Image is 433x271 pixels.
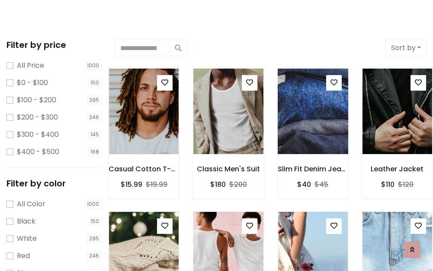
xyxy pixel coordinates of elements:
[85,61,102,70] span: 1000
[88,130,102,139] span: 145
[193,165,263,173] h6: Classic Men's Suit
[17,78,48,88] label: $0 - $100
[87,234,102,243] span: 295
[146,180,167,189] del: $19.99
[17,60,44,71] label: All Price
[381,180,395,189] h6: $110
[88,217,102,226] span: 150
[362,165,433,173] h6: Leather Jacket
[87,96,102,104] span: 295
[17,216,35,227] label: Black
[17,199,45,209] label: All Color
[297,180,311,189] h6: $40
[229,180,247,189] del: $200
[385,40,427,56] button: Sort by
[87,113,102,122] span: 246
[88,148,102,156] span: 168
[210,180,226,189] h6: $180
[17,129,59,140] label: $300 - $400
[121,180,142,189] h6: $15.99
[87,252,102,260] span: 246
[314,180,328,189] del: $45
[398,180,414,189] del: $120
[17,147,59,157] label: $400 - $500
[17,251,30,261] label: Red
[17,112,58,123] label: $200 - $300
[17,233,37,244] label: White
[278,165,348,173] h6: Slim Fit Denim Jeans
[85,200,102,208] span: 1000
[109,165,179,173] h6: Casual Cotton T-Shirt
[6,40,102,50] h5: Filter by price
[17,95,56,105] label: $100 - $200
[88,79,102,87] span: 150
[6,178,102,189] h5: Filter by color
